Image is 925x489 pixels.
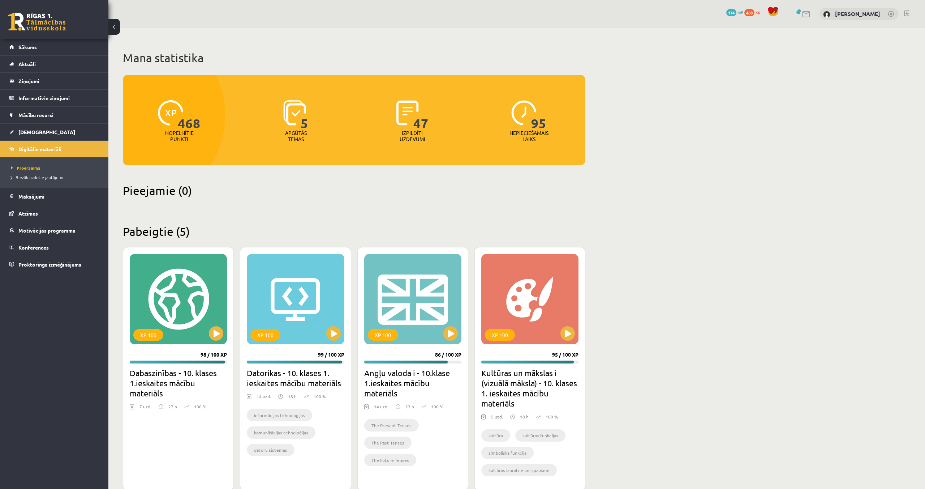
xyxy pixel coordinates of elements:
[314,393,326,400] p: 100 %
[485,329,515,341] div: XP 100
[726,9,736,16] span: 174
[744,9,754,16] span: 468
[247,409,312,421] li: informācijas tehnoloģijas
[18,44,37,50] span: Sākums
[247,368,344,388] h2: Datorikas - 10. klases 1. ieskaites mācību materiāls
[511,100,537,126] img: icon-clock-7be60019b62300814b6bd22b8e044499b485619524d84068768e800edab66f18.svg
[18,129,75,135] span: [DEMOGRAPHIC_DATA]
[413,100,429,130] span: 47
[139,403,151,414] div: 7 uzd.
[283,100,306,126] img: icon-learned-topics-4a711ccc23c960034f471b6e78daf4a3bad4a20eaf4de84257b87e66633f6470.svg
[11,165,40,171] span: Programma
[130,368,227,398] h2: Dabaszinības - 10. klases 1.ieskaites mācību materiāls
[11,174,63,180] span: Biežāk uzdotie jautājumi
[194,403,206,410] p: 100 %
[396,100,419,126] img: icon-completed-tasks-ad58ae20a441b2904462921112bc710f1caf180af7a3daa7317a5a94f2d26646.svg
[18,73,99,89] legend: Ziņojumi
[520,413,529,420] p: 18 h
[133,329,163,341] div: XP 100
[823,11,830,18] img: Gustavs Gudonis
[18,146,61,152] span: Digitālie materiāli
[18,61,36,67] span: Aktuāli
[9,56,99,72] a: Aktuāli
[481,429,510,442] li: kultūra
[301,100,308,130] span: 5
[9,39,99,55] a: Sākums
[11,165,101,171] a: Programma
[18,210,38,217] span: Atzīmes
[18,227,76,234] span: Motivācijas programma
[9,73,99,89] a: Ziņojumi
[123,183,585,197] h2: Pieejamie (0)
[9,222,99,239] a: Motivācijas programma
[364,454,416,466] li: The Future Tenses
[158,100,183,126] img: icon-xp-0682a9bc20223a9ccc6f5883a126b849a74cddfe5390d2b41b4391c66f2066e7.svg
[491,413,503,424] div: 5 uzd.
[481,447,534,459] li: simboliskā funkcija
[288,393,297,400] p: 18 h
[9,141,99,157] a: Digitālie materiāli
[737,9,743,15] span: mP
[531,100,546,130] span: 95
[18,90,99,106] legend: Informatīvie ziņojumi
[250,329,280,341] div: XP 100
[9,256,99,273] a: Proktoringa izmēģinājums
[405,403,414,410] p: 23 h
[168,403,177,410] p: 27 h
[509,130,548,142] p: Nepieciešamais laiks
[9,205,99,222] a: Atzīmes
[431,403,443,410] p: 100 %
[247,426,315,439] li: komunikācijas tehnoloģijas
[257,393,271,404] div: 14 uzd.
[18,188,99,205] legend: Maksājumi
[123,51,585,65] h1: Mana statistika
[9,124,99,140] a: [DEMOGRAPHIC_DATA]
[744,9,764,15] a: 468 xp
[247,444,294,456] li: datoru sistēmas
[374,403,388,414] div: 14 uzd.
[364,437,412,449] li: The Past Tenses
[364,368,461,398] h2: Angļu valoda i - 10.klase 1.ieskaites mācību materiāls
[9,107,99,123] a: Mācību resursi
[18,112,53,118] span: Mācību resursi
[364,419,419,431] li: The Present Tenses
[515,429,565,442] li: kultūras funkcijas
[165,130,194,142] p: Nopelnītie punkti
[368,329,398,341] div: XP 100
[546,413,558,420] p: 100 %
[178,100,201,130] span: 468
[9,239,99,256] a: Konferences
[726,9,743,15] a: 174 mP
[11,174,101,180] a: Biežāk uzdotie jautājumi
[481,368,578,408] h2: Kultūras un mākslas i (vizuālā māksla) - 10. klases 1. ieskaites mācību materiāls
[9,188,99,205] a: Maksājumi
[8,13,66,31] a: Rīgas 1. Tālmācības vidusskola
[481,464,557,476] li: kultūras izpratne un izpausme
[123,224,585,238] h2: Pabeigtie (5)
[18,244,49,251] span: Konferences
[282,130,310,142] p: Apgūtās tēmas
[9,90,99,106] a: Informatīvie ziņojumi
[18,261,81,268] span: Proktoringa izmēģinājums
[398,130,426,142] p: Izpildīti uzdevumi
[835,10,880,17] a: [PERSON_NAME]
[756,9,760,15] span: xp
